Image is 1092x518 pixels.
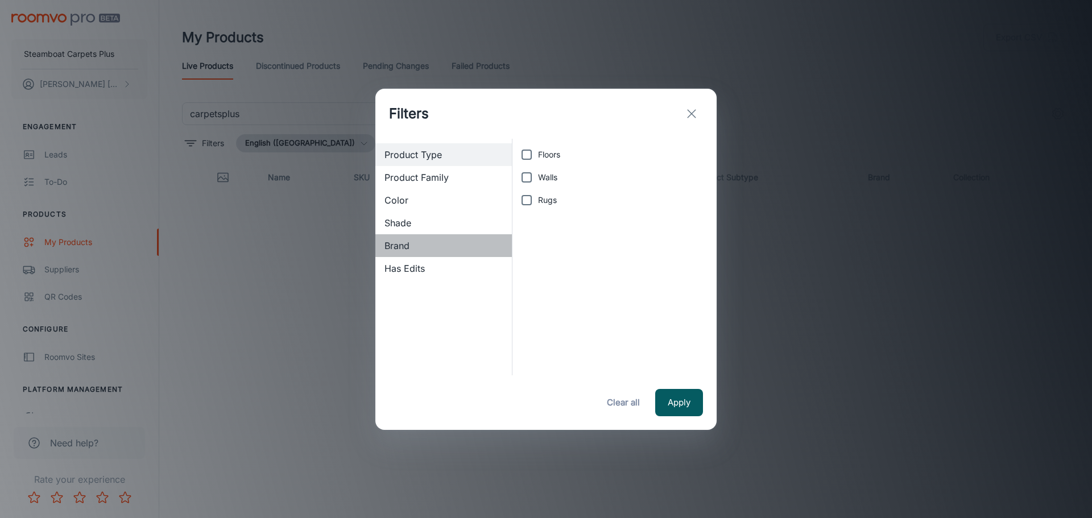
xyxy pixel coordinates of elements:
[384,148,503,161] span: Product Type
[375,189,512,212] div: Color
[601,389,646,416] button: Clear all
[375,257,512,280] div: Has Edits
[384,193,503,207] span: Color
[389,103,429,124] h1: Filters
[538,171,557,184] span: Walls
[384,239,503,252] span: Brand
[680,102,703,125] button: exit
[375,212,512,234] div: Shade
[538,194,557,206] span: Rugs
[375,234,512,257] div: Brand
[538,148,560,161] span: Floors
[375,143,512,166] div: Product Type
[384,216,503,230] span: Shade
[384,262,503,275] span: Has Edits
[384,171,503,184] span: Product Family
[655,389,703,416] button: Apply
[375,166,512,189] div: Product Family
